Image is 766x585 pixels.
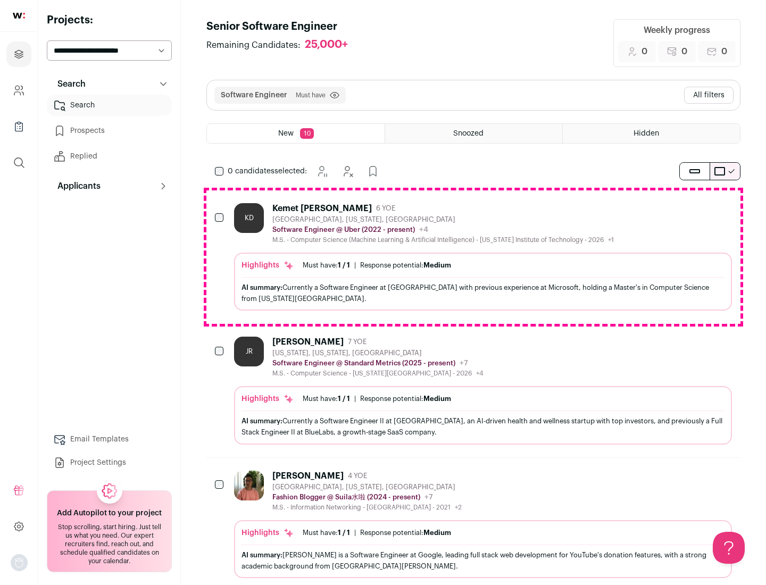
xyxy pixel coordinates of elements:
[278,130,294,137] span: New
[303,261,350,270] div: Must have:
[206,39,301,52] span: Remaining Candidates:
[242,282,725,304] div: Currently a Software Engineer at [GEOGRAPHIC_DATA] with previous experience at Microsoft, holding...
[362,161,384,182] button: Add to Prospects
[57,508,162,519] h2: Add Autopilot to your project
[6,41,31,67] a: Projects
[234,337,732,444] a: JR [PERSON_NAME] 7 YOE [US_STATE], [US_STATE], [GEOGRAPHIC_DATA] Software Engineer @ Standard Met...
[423,529,451,536] span: Medium
[303,261,451,270] ul: |
[563,124,740,143] a: Hidden
[242,394,294,404] div: Highlights
[272,493,420,502] p: Fashion Blogger @ Suila水啦 (2024 - present)
[338,262,350,269] span: 1 / 1
[272,215,614,224] div: [GEOGRAPHIC_DATA], [US_STATE], [GEOGRAPHIC_DATA]
[634,130,659,137] span: Hidden
[300,128,314,139] span: 10
[11,554,28,571] button: Open dropdown
[206,19,359,34] h1: Senior Software Engineer
[234,203,732,311] a: KD Kemet [PERSON_NAME] 6 YOE [GEOGRAPHIC_DATA], [US_STATE], [GEOGRAPHIC_DATA] Software Engineer @...
[6,78,31,103] a: Company and ATS Settings
[681,45,687,58] span: 0
[242,417,282,424] span: AI summary:
[47,146,172,167] a: Replied
[303,395,451,403] ul: |
[360,261,451,270] div: Response potential:
[242,284,282,291] span: AI summary:
[234,471,732,578] a: [PERSON_NAME] 4 YOE [GEOGRAPHIC_DATA], [US_STATE], [GEOGRAPHIC_DATA] Fashion Blogger @ Suila水啦 (2...
[348,472,367,480] span: 4 YOE
[242,551,282,558] span: AI summary:
[47,13,172,28] h2: Projects:
[47,73,172,95] button: Search
[338,395,350,402] span: 1 / 1
[453,130,484,137] span: Snoozed
[47,452,172,473] a: Project Settings
[272,225,415,234] p: Software Engineer @ Uber (2022 - present)
[684,87,734,104] button: All filters
[272,236,614,244] div: M.S. - Computer Science (Machine Learning & Artificial Intelligence) - [US_STATE] Institute of Te...
[234,337,264,366] div: JR
[376,204,395,213] span: 6 YOE
[242,549,725,572] div: [PERSON_NAME] is a Software Engineer at Google, leading full stack web development for YouTube's ...
[455,504,462,511] span: +2
[385,124,562,143] a: Snoozed
[11,554,28,571] img: nopic.png
[272,503,462,512] div: M.S. - Information Networking - [GEOGRAPHIC_DATA] - 2021
[47,120,172,141] a: Prospects
[6,114,31,139] a: Company Lists
[337,161,358,182] button: Hide
[644,24,710,37] div: Weekly progress
[338,529,350,536] span: 1 / 1
[54,523,165,565] div: Stop scrolling, start hiring. Just tell us what you need. Our expert recruiters find, reach out, ...
[272,349,484,357] div: [US_STATE], [US_STATE], [GEOGRAPHIC_DATA]
[272,337,344,347] div: [PERSON_NAME]
[272,359,455,367] p: Software Engineer @ Standard Metrics (2025 - present)
[51,180,101,193] p: Applicants
[242,415,725,438] div: Currently a Software Engineer II at [GEOGRAPHIC_DATA], an AI-driven health and wellness startup w...
[419,226,428,233] span: +4
[713,532,745,564] iframe: Help Scout Beacon - Open
[47,175,172,197] button: Applicants
[642,45,647,58] span: 0
[242,528,294,538] div: Highlights
[242,260,294,271] div: Highlights
[47,490,172,572] a: Add Autopilot to your project Stop scrolling, start hiring. Just tell us what you need. Our exper...
[234,471,264,500] img: ebffc8b94a612106133ad1a79c5dcc917f1f343d62299c503ebb759c428adb03.jpg
[272,369,484,378] div: M.S. - Computer Science - [US_STATE][GEOGRAPHIC_DATA] - 2026
[272,471,344,481] div: [PERSON_NAME]
[272,483,462,491] div: [GEOGRAPHIC_DATA], [US_STATE], [GEOGRAPHIC_DATA]
[360,395,451,403] div: Response potential:
[13,13,25,19] img: wellfound-shorthand-0d5821cbd27db2630d0214b213865d53afaa358527fdda9d0ea32b1df1b89c2c.svg
[608,237,614,243] span: +1
[311,161,332,182] button: Snooze
[303,395,350,403] div: Must have:
[423,395,451,402] span: Medium
[47,95,172,116] a: Search
[348,338,367,346] span: 7 YOE
[228,166,307,177] span: selected:
[234,203,264,233] div: KD
[272,203,372,214] div: Kemet [PERSON_NAME]
[721,45,727,58] span: 0
[303,529,350,537] div: Must have:
[476,370,484,377] span: +4
[303,529,451,537] ul: |
[296,91,326,99] span: Must have
[221,90,287,101] button: Software Engineer
[305,38,348,52] div: 25,000+
[228,168,274,175] span: 0 candidates
[47,429,172,450] a: Email Templates
[360,529,451,537] div: Response potential:
[424,494,433,501] span: +7
[51,78,86,90] p: Search
[423,262,451,269] span: Medium
[460,360,468,367] span: +7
